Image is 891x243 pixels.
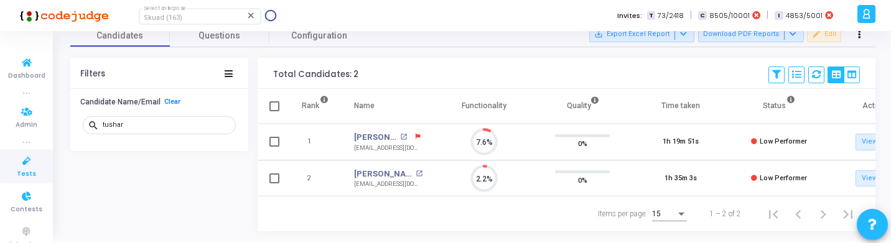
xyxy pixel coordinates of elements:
[760,174,807,182] span: Low Performer
[807,26,841,42] button: Edit
[354,180,422,189] div: [EMAIL_ADDRESS][DOMAIN_NAME]
[103,121,231,129] input: Search...
[16,3,109,28] img: logo
[289,124,342,160] td: 1
[144,14,182,22] span: Skuad (163)
[354,99,375,112] div: Name
[578,137,587,150] span: 0%
[665,173,697,184] div: 1h 35m 3s
[170,29,269,42] span: Questions
[400,134,407,140] mat-icon: open_in_new
[663,137,699,147] div: 1h 19m 51s
[16,120,37,131] span: Admin
[652,209,661,218] span: 15
[8,71,45,81] span: Dashboard
[661,99,700,112] div: Time taken
[144,151,161,159] a: Clear
[435,89,533,124] th: Functionality
[730,89,828,124] th: Status
[775,11,783,21] span: I
[164,98,180,106] a: Clear
[652,210,687,219] mat-select: Items per page:
[828,66,860,83] div: View Options
[709,208,741,219] div: 1 – 2 of 2
[354,131,397,144] a: [PERSON_NAME]
[690,9,692,22] span: |
[88,119,103,131] mat-icon: search
[80,150,141,160] h6: Candidate Status
[812,30,821,39] mat-icon: edit
[70,145,248,165] button: Candidate StatusClear
[289,160,342,197] td: 2
[598,208,647,219] div: Items per page:
[709,11,750,21] span: 8505/10001
[354,144,422,153] div: [EMAIL_ADDRESS][DOMAIN_NAME]
[767,9,768,22] span: |
[246,11,256,21] mat-icon: Clear
[594,30,603,39] mat-icon: save_alt
[291,29,347,42] span: Configuration
[80,98,161,107] h6: Candidate Name/Email
[786,11,823,21] span: 4853/5001
[698,26,804,42] button: Download PDF Reports
[836,201,861,226] button: Last page
[811,201,836,226] button: Next page
[416,170,422,177] mat-icon: open_in_new
[589,26,694,42] button: Export Excel Report
[617,11,642,21] label: Invites:
[578,173,587,186] span: 0%
[658,11,684,21] span: 73/2418
[70,92,248,111] button: Candidate Name/EmailClear
[273,70,358,80] div: Total Candidates: 2
[786,201,811,226] button: Previous page
[289,89,342,124] th: Rank
[760,137,807,145] span: Low Performer
[354,168,413,180] a: [PERSON_NAME]
[70,29,170,42] span: Candidates
[17,169,36,180] span: Tests
[761,201,786,226] button: First page
[11,204,42,215] span: Contests
[647,11,655,21] span: T
[533,89,632,124] th: Quality
[80,69,105,79] div: Filters
[698,11,706,21] span: C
